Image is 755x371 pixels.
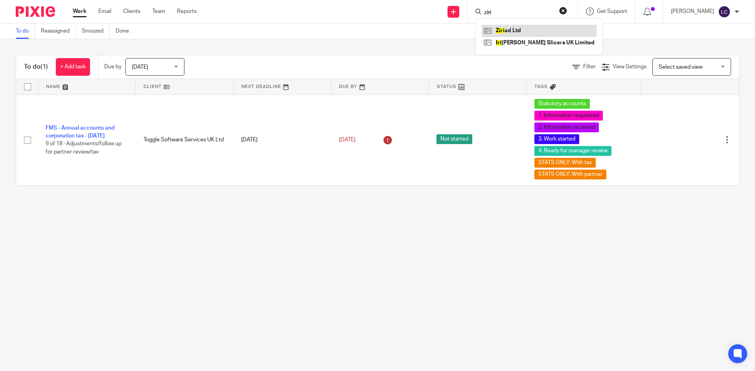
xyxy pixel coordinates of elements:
[597,9,627,14] span: Get Support
[16,6,55,17] img: Pixie
[339,137,355,143] span: [DATE]
[583,64,596,69] span: Filter
[659,64,703,70] span: Select saved view
[82,24,110,39] a: Snoozed
[534,134,579,144] span: 3. Work started
[41,24,76,39] a: Reassigned
[73,7,87,15] a: Work
[98,7,111,15] a: Email
[136,95,234,185] td: Toggle Software Services UK Ltd
[534,146,611,156] span: 4. Ready for manager review
[534,84,548,89] span: Tags
[152,7,165,15] a: Team
[534,170,606,179] span: STATS ONLY: With partner
[718,5,731,18] img: svg%3E
[16,24,35,39] a: To do
[534,111,603,121] span: 1. Information requested
[116,24,135,39] a: Done
[46,141,122,155] span: 9 of 18 · Adjustments/follow up for partner review/tax
[534,158,596,168] span: STATS ONLY: With tax
[436,134,472,144] span: Not started
[483,9,554,16] input: Search
[177,7,197,15] a: Reports
[46,125,114,139] a: FMS - Annual accounts and corporation tax - [DATE]
[24,63,48,71] h1: To do
[534,122,599,132] span: 2. Information received
[132,64,148,70] span: [DATE]
[41,64,48,70] span: (1)
[671,7,714,15] p: [PERSON_NAME]
[534,99,590,109] span: Statutory accounts
[104,63,122,71] p: Due by
[613,64,646,69] span: View Settings
[56,58,90,76] a: + Add task
[233,95,331,185] td: [DATE]
[559,7,567,15] button: Clear
[123,7,140,15] a: Clients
